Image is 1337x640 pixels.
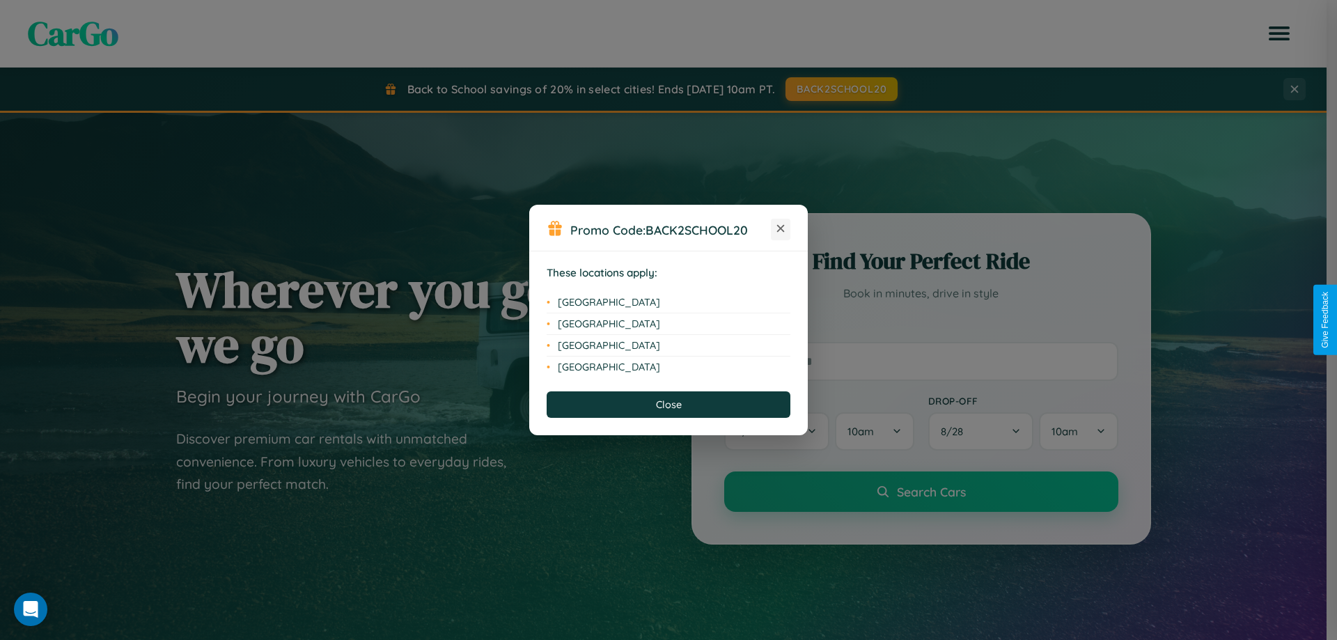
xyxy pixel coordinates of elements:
[547,266,657,279] strong: These locations apply:
[646,222,748,237] b: BACK2SCHOOL20
[547,292,790,313] li: [GEOGRAPHIC_DATA]
[14,593,47,626] div: Open Intercom Messenger
[547,391,790,418] button: Close
[547,357,790,377] li: [GEOGRAPHIC_DATA]
[547,313,790,335] li: [GEOGRAPHIC_DATA]
[1320,292,1330,348] div: Give Feedback
[570,222,771,237] h3: Promo Code:
[547,335,790,357] li: [GEOGRAPHIC_DATA]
